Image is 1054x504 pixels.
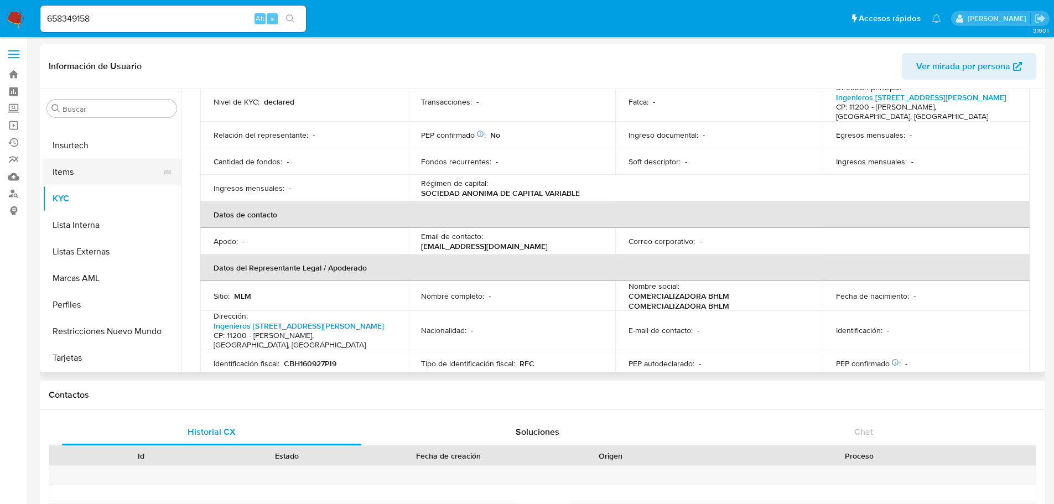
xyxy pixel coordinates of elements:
p: Nombre social : [629,281,679,291]
p: RFC [520,358,534,368]
p: Fondos recurrentes : [421,157,491,167]
input: Buscar [63,104,172,114]
p: - [289,183,291,193]
p: - [699,236,702,246]
p: Email de contacto : [421,231,483,241]
h4: CP: 11200 - [PERSON_NAME], [GEOGRAPHIC_DATA], [GEOGRAPHIC_DATA] [836,102,1013,122]
button: KYC [43,185,181,212]
p: - [913,291,916,301]
p: No [490,130,500,140]
button: search-icon [279,11,302,27]
p: E-mail de contacto : [629,325,693,335]
button: Tarjetas [43,345,181,371]
button: Items [43,159,172,185]
p: Sitio : [214,291,230,301]
p: Tipo de identificación fiscal : [421,358,515,368]
button: Buscar [51,104,60,113]
p: Nivel de KYC : [214,97,259,107]
p: Identificación : [836,325,882,335]
p: Fatca : [629,97,648,107]
p: CBH160927PI9 [284,358,336,368]
p: Nacionalidad : [421,325,466,335]
p: PEP confirmado : [421,130,486,140]
p: - [685,157,687,167]
p: Dirección : [214,311,248,321]
span: Historial CX [188,425,236,438]
p: COMERCIALIZADORA BHLM COMERCIALIZADORA BHLM [629,291,805,311]
p: - [653,97,655,107]
a: Notificaciones [932,14,941,23]
span: Ver mirada por persona [916,53,1010,80]
span: s [271,13,274,24]
p: - [911,157,913,167]
p: Fecha de nacimiento : [836,291,909,301]
button: Lista Interna [43,212,181,238]
button: Insurtech [43,132,181,159]
span: Soluciones [516,425,559,438]
p: Relación del representante : [214,130,308,140]
p: - [287,157,289,167]
p: Transacciones : [421,97,472,107]
p: Soft descriptor : [629,157,681,167]
p: - [476,97,479,107]
span: Alt [256,13,264,24]
p: Régimen de capital : [421,178,488,188]
p: SOCIEDAD ANONIMA DE CAPITAL VARIABLE [421,188,580,198]
p: [EMAIL_ADDRESS][DOMAIN_NAME] [421,241,548,251]
h1: Información de Usuario [49,61,142,72]
p: Cantidad de fondos : [214,157,282,167]
div: Proceso [691,450,1028,461]
p: declared [264,97,294,107]
p: - [905,358,907,368]
a: Ingenieros [STREET_ADDRESS][PERSON_NAME] [214,320,384,331]
p: - [242,236,245,246]
button: Marcas AML [43,265,181,292]
p: - [910,130,912,140]
span: Chat [854,425,873,438]
p: marianathalie.grajeda@mercadolibre.com.mx [968,13,1030,24]
a: Ingenieros [STREET_ADDRESS][PERSON_NAME] [836,92,1006,103]
p: - [887,325,889,335]
p: PEP autodeclarado : [629,358,694,368]
p: Apodo : [214,236,238,246]
button: Ver mirada por persona [902,53,1036,80]
p: Nombre completo : [421,291,484,301]
h4: CP: 11200 - [PERSON_NAME], [GEOGRAPHIC_DATA], [GEOGRAPHIC_DATA] [214,331,390,350]
p: MLM [234,291,251,301]
p: PEP confirmado : [836,358,901,368]
p: - [703,130,705,140]
p: Identificación fiscal : [214,358,279,368]
div: Estado [222,450,352,461]
p: - [697,325,699,335]
p: Ingresos mensuales : [836,157,907,167]
a: Salir [1034,13,1046,24]
p: - [313,130,315,140]
th: Datos de contacto [200,201,1030,228]
p: Egresos mensuales : [836,130,905,140]
p: - [489,291,491,301]
p: Ingreso documental : [629,130,698,140]
p: Correo corporativo : [629,236,695,246]
th: Datos del Representante Legal / Apoderado [200,254,1030,281]
span: Accesos rápidos [859,13,921,24]
p: Ingresos mensuales : [214,183,284,193]
button: Perfiles [43,292,181,318]
h1: Contactos [49,389,1036,401]
p: - [471,325,473,335]
div: Id [76,450,206,461]
div: Fecha de creación [367,450,530,461]
button: Listas Externas [43,238,181,265]
div: Origen [546,450,676,461]
button: Restricciones Nuevo Mundo [43,318,181,345]
input: Buscar usuario o caso... [40,12,306,26]
p: - [496,157,498,167]
p: - [699,358,701,368]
